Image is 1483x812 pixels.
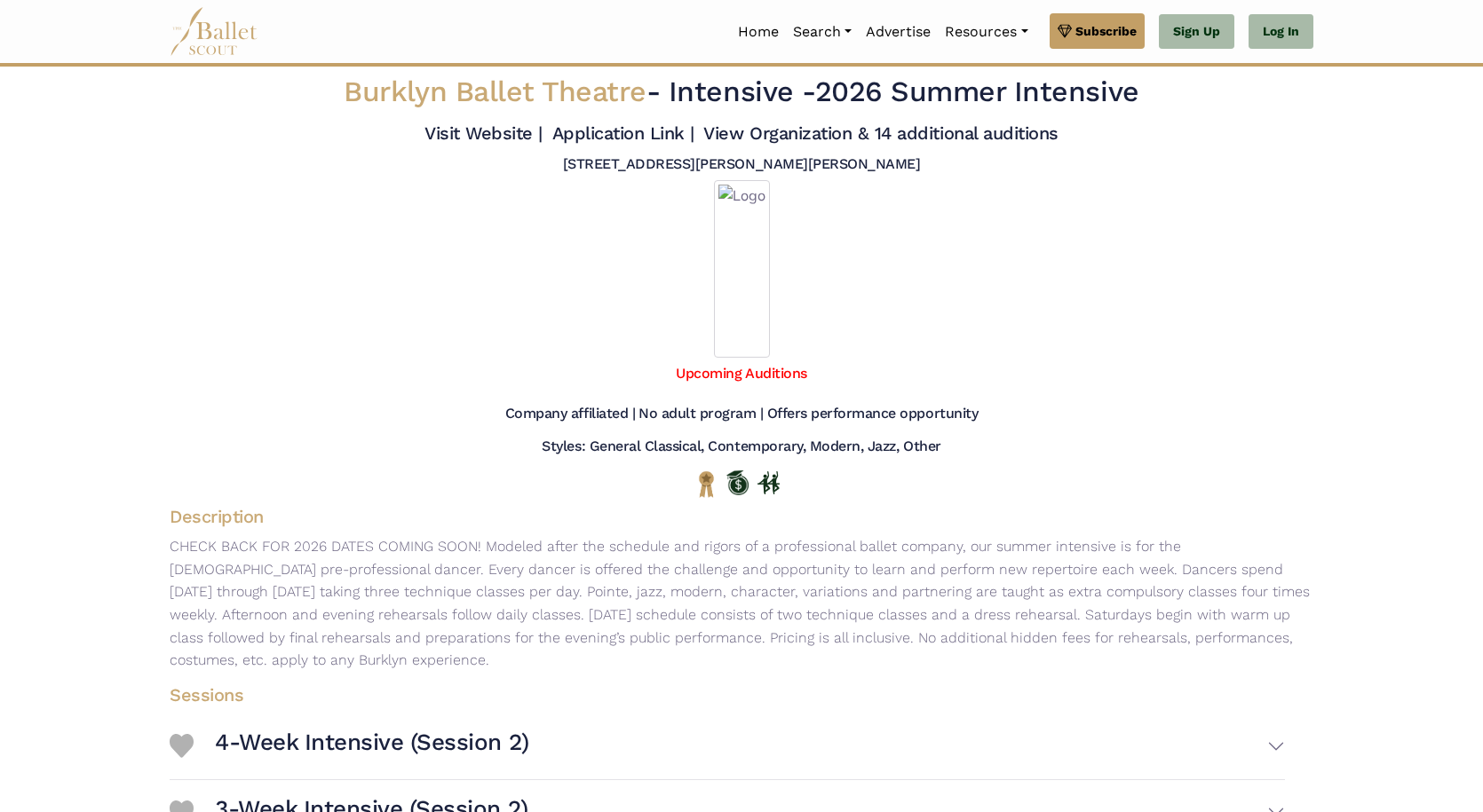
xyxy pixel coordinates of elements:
[695,470,718,498] img: National
[1050,13,1145,49] a: Subscribe
[505,405,635,423] h5: Company affiliated |
[170,734,194,758] img: Heart
[731,13,786,51] a: Home
[726,470,749,495] img: Offers Scholarship
[669,75,815,108] span: Intensive -
[215,728,529,758] h3: 4-Week Intensive (Session 2)
[563,155,921,174] h5: [STREET_ADDRESS][PERSON_NAME][PERSON_NAME]
[1249,14,1313,50] a: Log In
[757,471,780,494] img: In Person
[714,180,770,358] img: Logo
[767,405,979,423] h5: Offers performance opportunity
[1058,21,1072,41] img: gem.svg
[424,122,543,144] a: Visit Website |
[552,122,694,144] a: Application Link |
[344,75,646,108] span: Burklyn Ballet Theatre
[703,122,1058,144] a: View Organization & 14 additional auditions
[1075,21,1137,41] span: Subscribe
[786,13,859,51] a: Search
[938,13,1035,51] a: Resources
[638,405,763,423] h5: No adult program |
[1159,14,1234,50] a: Sign Up
[155,683,1299,706] h4: Sessions
[155,505,1328,528] h4: Description
[542,438,940,456] h5: Styles: General Classical, Contemporary, Modern, Jazz, Other
[215,721,1285,772] button: 4-Week Intensive (Session 2)
[859,13,938,51] a: Advertise
[267,74,1216,111] h2: - 2026 Summer Intensive
[676,365,806,382] a: Upcoming Auditions
[155,535,1328,672] p: CHECK BACK FOR 2026 DATES COMING SOON! Modeled after the schedule and rigors of a professional ba...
